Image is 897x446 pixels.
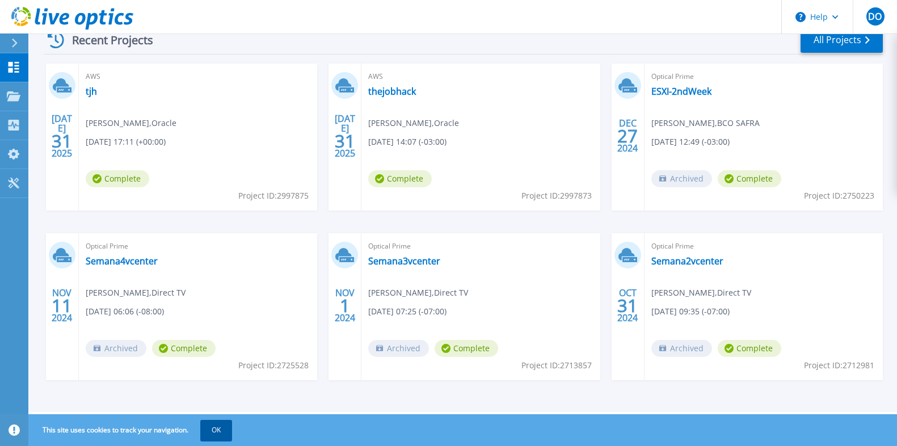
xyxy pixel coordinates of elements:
span: Project ID: 2712981 [804,359,874,372]
span: 27 [617,131,638,141]
span: This site uses cookies to track your navigation. [31,420,232,440]
a: Semana3vcenter [368,255,440,267]
span: Optical Prime [651,240,876,253]
div: DEC 2024 [617,115,638,157]
div: [DATE] 2025 [51,115,73,157]
span: DO [868,12,882,21]
span: 1 [340,301,350,310]
span: Project ID: 2725528 [238,359,309,372]
div: Recent Projects [44,26,169,54]
div: NOV 2024 [334,285,356,326]
span: Complete [86,170,149,187]
span: AWS [86,70,310,83]
span: Archived [651,170,712,187]
span: [DATE] 09:35 (-07:00) [651,305,730,318]
a: Semana2vcenter [651,255,723,267]
span: Optical Prime [651,70,876,83]
span: Complete [718,170,781,187]
span: Optical Prime [368,240,593,253]
span: Complete [718,340,781,357]
span: [PERSON_NAME] , Oracle [368,117,459,129]
span: Optical Prime [86,240,310,253]
button: OK [200,420,232,440]
span: 31 [335,136,355,146]
a: Semana4vcenter [86,255,158,267]
span: Complete [152,340,216,357]
span: Archived [651,340,712,357]
span: 31 [52,136,72,146]
span: Project ID: 2997875 [238,190,309,202]
span: [PERSON_NAME] , Direct TV [368,287,468,299]
span: 31 [617,301,638,310]
a: All Projects [801,27,883,53]
span: [DATE] 06:06 (-08:00) [86,305,164,318]
span: Archived [86,340,146,357]
span: [PERSON_NAME] , Direct TV [651,287,751,299]
span: [DATE] 07:25 (-07:00) [368,305,447,318]
a: thejobhack [368,86,416,97]
a: ESXI-2ndWeek [651,86,711,97]
span: Complete [368,170,432,187]
a: tjh [86,86,97,97]
div: [DATE] 2025 [334,115,356,157]
span: Project ID: 2997873 [521,190,592,202]
div: OCT 2024 [617,285,638,326]
span: [PERSON_NAME] , Direct TV [86,287,186,299]
span: Project ID: 2713857 [521,359,592,372]
span: Complete [435,340,498,357]
span: [DATE] 17:11 (+00:00) [86,136,166,148]
span: [PERSON_NAME] , Oracle [86,117,176,129]
span: AWS [368,70,593,83]
span: [DATE] 12:49 (-03:00) [651,136,730,148]
span: Project ID: 2750223 [804,190,874,202]
span: 11 [52,301,72,310]
div: NOV 2024 [51,285,73,326]
span: Archived [368,340,429,357]
span: [DATE] 14:07 (-03:00) [368,136,447,148]
span: [PERSON_NAME] , BCO SAFRA [651,117,760,129]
